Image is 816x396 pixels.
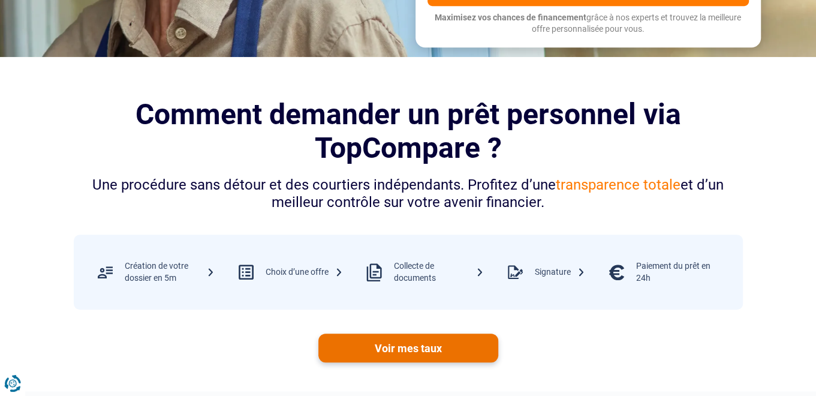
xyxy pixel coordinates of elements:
[636,260,726,284] div: Paiement du prêt en 24h
[394,260,484,284] div: Collecte de documents
[427,12,749,35] p: grâce à nos experts et trouvez la meilleure offre personnalisée pour vous.
[266,266,343,278] div: Choix d’une offre
[125,260,215,284] div: Création de votre dossier en 5m
[556,176,680,193] span: transparence totale
[435,13,586,22] span: Maximisez vos chances de financement
[535,266,585,278] div: Signature
[318,334,498,362] a: Voir mes taux
[74,98,743,164] h2: Comment demander un prêt personnel via TopCompare ?
[74,176,743,211] div: Une procédure sans détour et des courtiers indépendants. Profitez d’une et d’un meilleur contrôle...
